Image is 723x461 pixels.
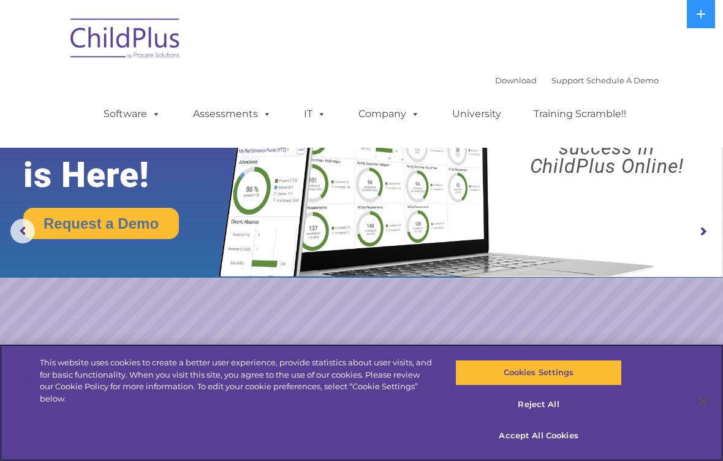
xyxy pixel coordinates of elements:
[455,392,621,417] button: Reject All
[91,102,173,126] a: Software
[181,102,284,126] a: Assessments
[521,102,638,126] a: Training Scramble!!
[64,10,187,71] img: ChildPlus by Procare Solutions
[499,83,714,175] rs-layer: Boost your productivity and streamline your success in ChildPlus Online!
[440,102,513,126] a: University
[346,102,432,126] a: Company
[495,75,659,85] font: |
[455,360,621,386] button: Cookies Settings
[690,388,717,415] button: Close
[495,75,537,85] a: Download
[23,208,179,239] a: Request a Demo
[23,75,254,195] rs-layer: The Future of ChildPlus is Here!
[586,75,659,85] a: Schedule A Demo
[551,75,584,85] a: Support
[40,357,434,405] div: This website uses cookies to create a better user experience, provide statistics about user visit...
[455,423,621,449] button: Accept All Cookies
[292,102,338,126] a: IT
